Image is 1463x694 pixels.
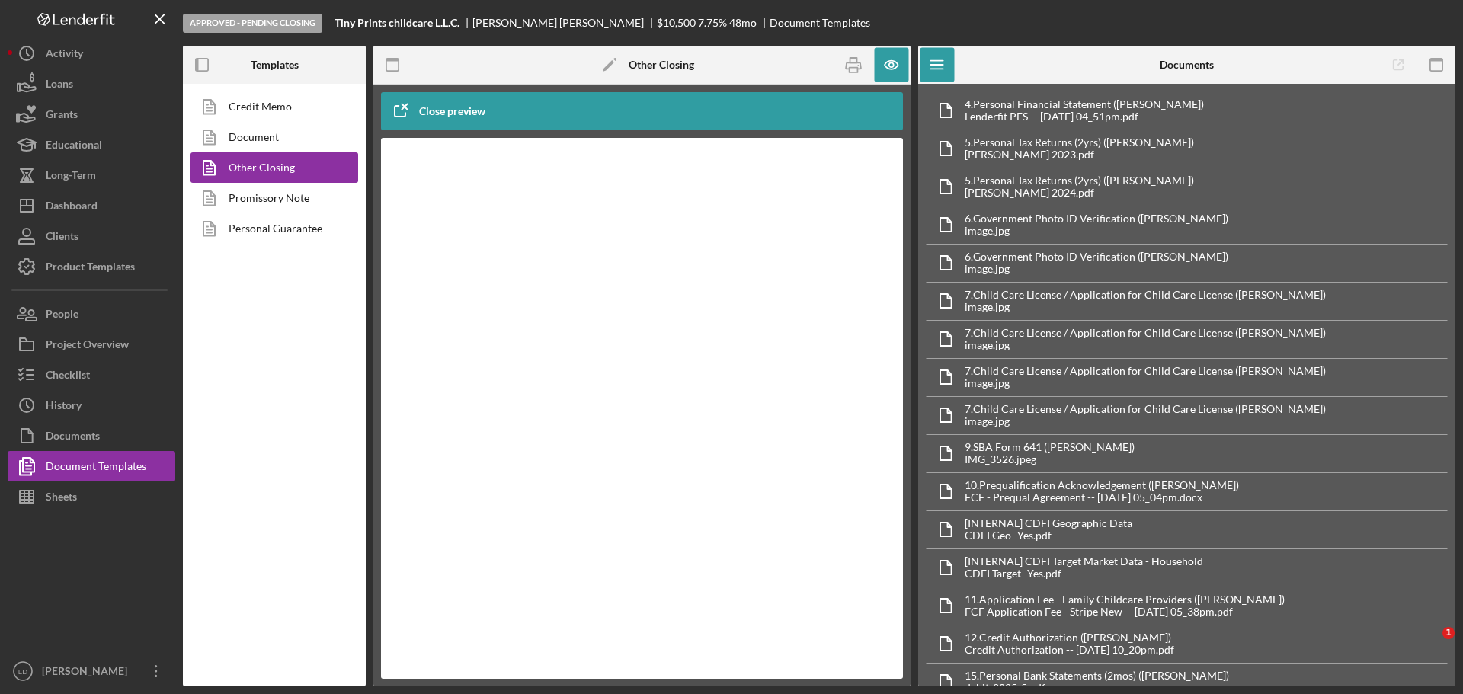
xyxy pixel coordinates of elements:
[965,263,1228,275] div: image.jpg
[8,481,175,512] button: Sheets
[965,289,1326,301] div: 7. Child Care License / Application for Child Care License ([PERSON_NAME])
[8,251,175,282] button: Product Templates
[381,96,501,126] button: Close preview
[965,415,1326,427] div: image.jpg
[183,14,322,33] div: Approved - Pending Closing
[770,17,870,29] div: Document Templates
[965,327,1326,339] div: 7. Child Care License / Application for Child Care License ([PERSON_NAME])
[46,160,96,194] div: Long-Term
[965,339,1326,351] div: image.jpg
[965,187,1194,199] div: [PERSON_NAME] 2024.pdf
[965,251,1228,263] div: 6. Government Photo ID Verification ([PERSON_NAME])
[965,670,1229,682] div: 15. Personal Bank Statements (2mos) ([PERSON_NAME])
[190,122,351,152] a: Document
[965,225,1228,237] div: image.jpg
[8,221,175,251] button: Clients
[46,69,73,103] div: Loans
[190,152,351,183] a: Other Closing
[8,99,175,130] button: Grants
[190,91,351,122] a: Credit Memo
[18,667,27,676] text: LD
[965,568,1203,580] div: CDFI Target- Yes.pdf
[965,403,1326,415] div: 7. Child Care License / Application for Child Care License ([PERSON_NAME])
[190,183,351,213] a: Promissory Note
[419,96,485,126] div: Close preview
[965,377,1326,389] div: image.jpg
[46,451,146,485] div: Document Templates
[46,190,98,225] div: Dashboard
[8,160,175,190] button: Long-Term
[698,17,727,29] div: 7.75 %
[46,130,102,164] div: Educational
[190,213,351,244] a: Personal Guarantee
[965,555,1203,568] div: [INTERNAL] CDFI Target Market Data - Household
[965,479,1239,491] div: 10. Prequalification Acknowledgement ([PERSON_NAME])
[411,153,872,664] iframe: Rich Text Area
[8,421,175,451] button: Documents
[38,656,137,690] div: [PERSON_NAME]
[8,38,175,69] button: Activity
[729,17,757,29] div: 48 mo
[1442,627,1455,639] span: 1
[965,365,1326,377] div: 7. Child Care License / Application for Child Care License ([PERSON_NAME])
[251,59,299,71] b: Templates
[8,390,175,421] button: History
[965,453,1135,465] div: IMG_3526.jpeg
[8,299,175,329] button: People
[46,299,78,333] div: People
[965,174,1194,187] div: 5. Personal Tax Returns (2yrs) ([PERSON_NAME])
[965,682,1229,694] div: debit-2025-5.pdf
[46,251,135,286] div: Product Templates
[629,59,694,71] b: Other Closing
[8,69,175,99] button: Loans
[965,593,1285,606] div: 11. Application Fee - Family Childcare Providers ([PERSON_NAME])
[965,529,1132,542] div: CDFI Geo- Yes.pdf
[46,390,82,424] div: History
[8,190,175,221] button: Dashboard
[965,136,1194,149] div: 5. Personal Tax Returns (2yrs) ([PERSON_NAME])
[965,98,1204,110] div: 4. Personal Financial Statement ([PERSON_NAME])
[472,17,657,29] div: [PERSON_NAME] [PERSON_NAME]
[965,491,1239,504] div: FCF - Prequal Agreement -- [DATE] 05_04pm.docx
[1411,627,1448,664] iframe: Intercom live chat
[965,110,1204,123] div: Lenderfit PFS -- [DATE] 04_51pm.pdf
[8,329,175,360] button: Project Overview
[46,421,100,455] div: Documents
[8,360,175,390] button: Checklist
[965,632,1174,644] div: 12. Credit Authorization ([PERSON_NAME])
[8,656,175,686] button: LD[PERSON_NAME]
[965,301,1326,313] div: image.jpg
[657,17,696,29] div: $10,500
[1160,59,1214,71] b: Documents
[46,360,90,394] div: Checklist
[965,213,1228,225] div: 6. Government Photo ID Verification ([PERSON_NAME])
[46,481,77,516] div: Sheets
[46,99,78,133] div: Grants
[965,606,1285,618] div: FCF Application Fee - Stripe New -- [DATE] 05_38pm.pdf
[8,451,175,481] button: Document Templates
[8,130,175,160] button: Educational
[965,644,1174,656] div: Credit Authorization -- [DATE] 10_20pm.pdf
[46,38,83,72] div: Activity
[965,149,1194,161] div: [PERSON_NAME] 2023.pdf
[335,17,459,29] b: Tiny Prints childcare L.L.C.
[965,517,1132,529] div: [INTERNAL] CDFI Geographic Data
[46,221,78,255] div: Clients
[965,441,1135,453] div: 9. SBA Form 641 ([PERSON_NAME])
[46,329,129,363] div: Project Overview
